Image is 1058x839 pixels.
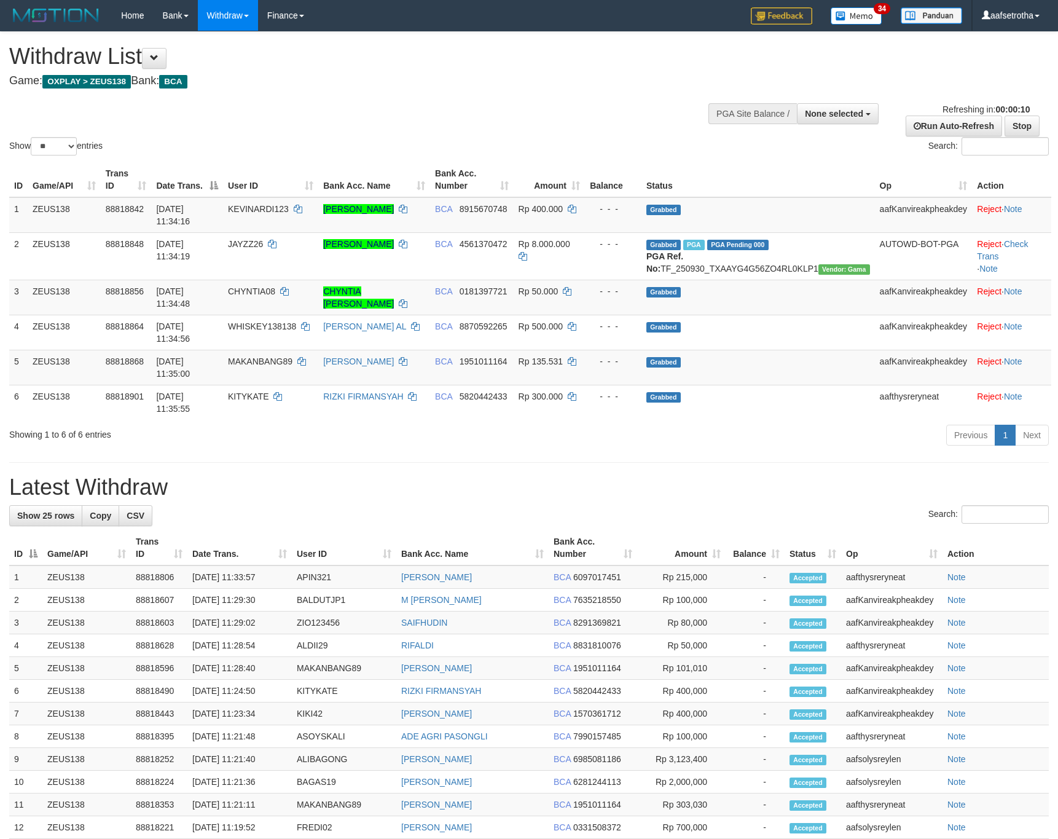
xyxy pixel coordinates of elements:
a: [PERSON_NAME] [323,204,394,214]
a: Reject [977,286,1001,296]
td: 88818490 [131,680,187,703]
a: Note [1004,321,1022,331]
td: 2 [9,232,28,280]
td: ASOYSKALI [292,725,396,748]
td: ZEUS138 [42,771,131,794]
a: Note [947,663,966,673]
td: ZEUS138 [42,634,131,657]
div: - - - [590,320,637,333]
td: KIKI42 [292,703,396,725]
td: aafKanvireakpheakdey [841,612,942,634]
td: · [972,280,1051,315]
td: - [726,725,785,748]
td: - [726,657,785,680]
td: Rp 400,000 [637,703,726,725]
td: Rp 303,030 [637,794,726,816]
span: Rp 8.000.000 [519,239,570,249]
td: Rp 80,000 [637,612,726,634]
th: Balance [585,162,641,197]
span: BCA [435,286,452,296]
td: · [972,315,1051,350]
a: Note [947,800,966,809]
span: Grabbed [646,357,681,368]
h1: Withdraw List [9,44,693,69]
h1: Latest Withdraw [9,475,1049,500]
span: Copy 6281244113 to clipboard [573,777,621,787]
a: Run Auto-Refresh [906,116,1002,136]
td: [DATE] 11:33:57 [187,565,292,589]
td: 6 [9,680,42,703]
td: ZEUS138 [42,612,131,634]
span: BCA [554,618,571,628]
th: ID [9,162,28,197]
td: · · [972,232,1051,280]
a: Note [947,686,966,696]
span: Accepted [790,618,826,629]
a: M [PERSON_NAME] [401,595,482,605]
td: aafsolysreylen [841,771,942,794]
span: Copy 7635218550 to clipboard [573,595,621,605]
td: 6 [9,385,28,420]
a: Stop [1005,116,1040,136]
td: 10 [9,771,42,794]
td: 88818443 [131,703,187,725]
td: ZEUS138 [28,280,101,315]
td: 4 [9,315,28,350]
th: Bank Acc. Number: activate to sort column ascending [549,530,637,565]
a: [PERSON_NAME] [401,709,472,719]
th: Trans ID: activate to sort column ascending [101,162,152,197]
td: Rp 2,000,000 [637,771,726,794]
label: Search: [928,137,1049,156]
a: [PERSON_NAME] [401,800,472,809]
td: ZEUS138 [42,657,131,680]
td: ZEUS138 [28,385,101,420]
td: aafKanvireakpheakdey [841,703,942,725]
a: Note [947,709,966,719]
span: Rp 500.000 [519,321,563,331]
a: [PERSON_NAME] [401,777,472,787]
a: Check Trans [977,239,1028,261]
span: [DATE] 11:35:00 [156,356,190,379]
td: Rp 101,010 [637,657,726,680]
td: aafKanvireakpheakdey [875,197,973,233]
span: OXPLAY > ZEUS138 [42,75,131,89]
h4: Game: Bank: [9,75,693,87]
td: ZEUS138 [42,816,131,839]
a: Note [947,777,966,787]
td: [DATE] 11:21:40 [187,748,292,771]
th: Bank Acc. Name: activate to sort column ascending [318,162,430,197]
span: Accepted [790,778,826,788]
input: Search: [962,137,1049,156]
span: Grabbed [646,240,681,250]
span: BCA [159,75,187,89]
img: Button%20Memo.svg [831,7,882,25]
td: 9 [9,748,42,771]
td: [DATE] 11:24:50 [187,680,292,703]
td: ALIBAGONG [292,748,396,771]
td: aafthysreryneat [841,634,942,657]
span: KEVINARDI123 [228,204,289,214]
td: - [726,794,785,816]
th: ID: activate to sort column descending [9,530,42,565]
a: SAIFHUDIN [401,618,447,628]
span: Show 25 rows [17,511,74,521]
div: Showing 1 to 6 of 6 entries [9,423,432,441]
td: · [972,197,1051,233]
th: Game/API: activate to sort column ascending [28,162,101,197]
span: [DATE] 11:34:48 [156,286,190,309]
th: User ID: activate to sort column ascending [292,530,396,565]
span: JAYZZ26 [228,239,263,249]
td: 88818806 [131,565,187,589]
span: Copy 5820442433 to clipboard [573,686,621,696]
span: Rp 400.000 [519,204,563,214]
td: 88818224 [131,771,187,794]
th: Amount: activate to sort column ascending [514,162,585,197]
span: WHISKEY138138 [228,321,296,331]
a: Reject [977,321,1001,331]
span: Accepted [790,596,826,606]
div: PGA Site Balance / [708,103,797,124]
a: [PERSON_NAME] [323,239,394,249]
a: Next [1015,425,1049,446]
span: KITYKATE [228,392,269,401]
span: 34 [874,3,890,14]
